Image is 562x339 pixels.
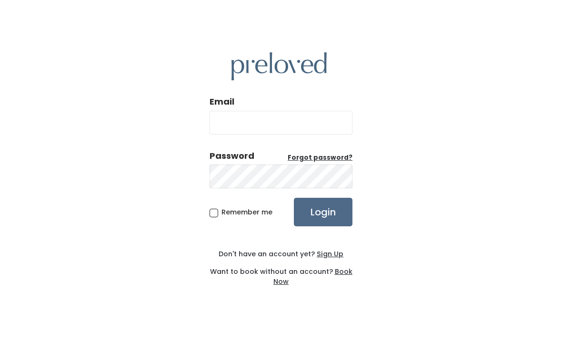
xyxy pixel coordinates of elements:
a: Forgot password? [288,153,352,163]
div: Don't have an account yet? [210,249,352,259]
label: Email [210,96,234,108]
a: Sign Up [315,249,343,259]
input: Login [294,198,352,226]
div: Password [210,150,254,162]
img: preloved logo [231,52,327,80]
u: Sign Up [317,249,343,259]
a: Book Now [273,267,352,286]
span: Remember me [221,207,272,217]
u: Forgot password? [288,153,352,162]
div: Want to book without an account? [210,259,352,287]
